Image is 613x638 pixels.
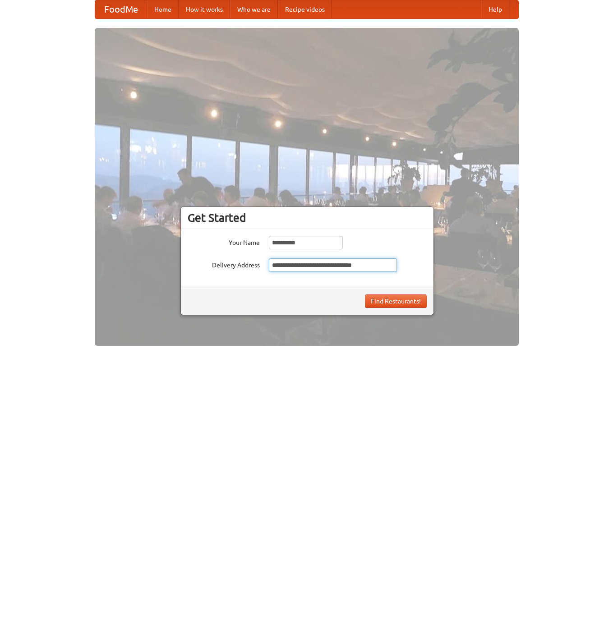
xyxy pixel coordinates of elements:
h3: Get Started [188,211,427,225]
a: Help [481,0,509,18]
a: How it works [179,0,230,18]
a: Recipe videos [278,0,332,18]
a: Who we are [230,0,278,18]
a: Home [147,0,179,18]
a: FoodMe [95,0,147,18]
label: Your Name [188,236,260,247]
button: Find Restaurants! [365,294,427,308]
label: Delivery Address [188,258,260,270]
